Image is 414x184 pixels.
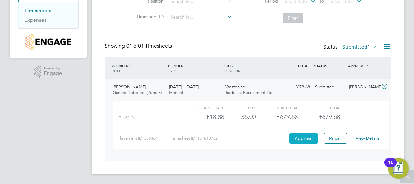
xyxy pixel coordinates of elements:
div: Status [324,43,378,52]
span: Powered by [44,66,62,71]
div: Sub Total [256,104,298,112]
span: TOTAL [297,63,309,68]
div: Placement ID: 256464 [118,133,171,144]
div: £679.68 [279,82,312,93]
div: SITE [223,60,279,77]
label: Timesheet ID [134,14,164,20]
div: £18.88 [182,112,224,122]
span: 01 Timesheets [126,43,172,49]
div: STATUS [312,60,346,71]
span: VENDOR [224,68,240,73]
div: 36.00 [224,112,256,122]
div: [PERSON_NAME] [346,82,380,93]
span: / [232,63,233,68]
div: Submitted [312,82,346,93]
input: Search for... [168,13,232,22]
span: / [182,63,183,68]
button: Filter [283,13,303,23]
button: Approve [289,133,318,144]
span: [DATE] - [DATE] [169,84,199,90]
div: Charge rate [182,104,224,112]
span: Tradeline Recruitment Ltd [225,90,273,95]
span: General Labourer (Zone 3) [113,90,162,95]
label: Submitted [342,44,377,50]
a: View Details [356,135,379,141]
button: Open Resource Center, 10 new notifications [388,158,409,179]
span: [PERSON_NAME] [113,84,146,90]
a: Expenses [24,17,47,23]
div: PERIOD [166,60,223,77]
button: Reject [324,133,347,144]
span: / [128,63,130,68]
div: QTY [224,104,256,112]
div: £679.68 [256,112,298,122]
div: Total [298,104,340,112]
span: Westoning [225,84,245,90]
span: 01 of [126,43,138,49]
div: WORKER [110,60,166,77]
span: Manual [169,90,183,95]
div: Timesheet ID: TS1813762 [171,133,288,144]
div: APPROVER [346,60,380,71]
span: ROLE [112,68,121,73]
span: £679.68 [319,113,340,121]
a: Powered byEngage [34,66,62,78]
span: 1 [367,44,370,50]
div: 10 [388,162,393,171]
div: Timesheets [18,2,78,28]
div: Showing [105,43,173,50]
a: Timesheets [24,8,51,14]
span: TYPE [168,68,177,73]
span: TL (£/HR) [119,115,135,120]
span: Engage [44,71,62,76]
img: countryside-properties-logo-retina.png [25,34,71,50]
a: Go to home page [18,34,79,50]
